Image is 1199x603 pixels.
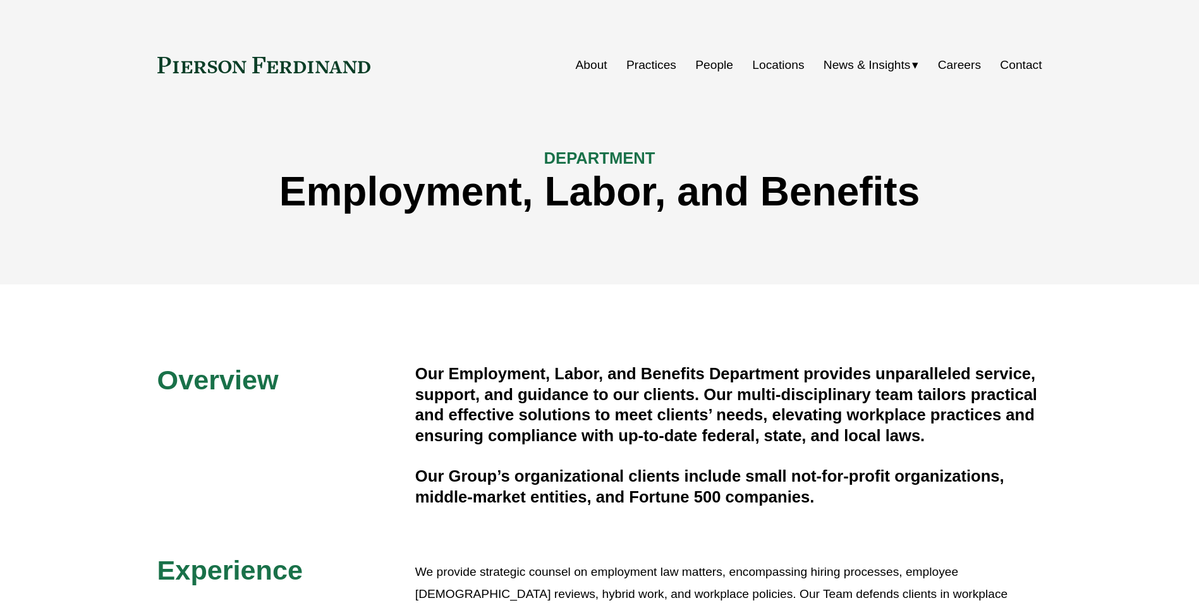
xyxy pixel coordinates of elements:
[415,363,1042,446] h4: Our Employment, Labor, and Benefits Department provides unparalleled service, support, and guidan...
[157,365,279,395] span: Overview
[1000,53,1042,77] a: Contact
[824,53,919,77] a: folder dropdown
[157,555,303,585] span: Experience
[157,169,1042,215] h1: Employment, Labor, and Benefits
[752,53,804,77] a: Locations
[415,466,1042,507] h4: Our Group’s organizational clients include small not-for-profit organizations, middle-market enti...
[544,149,655,167] span: DEPARTMENT
[626,53,676,77] a: Practices
[695,53,733,77] a: People
[576,53,607,77] a: About
[824,54,911,76] span: News & Insights
[938,53,981,77] a: Careers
